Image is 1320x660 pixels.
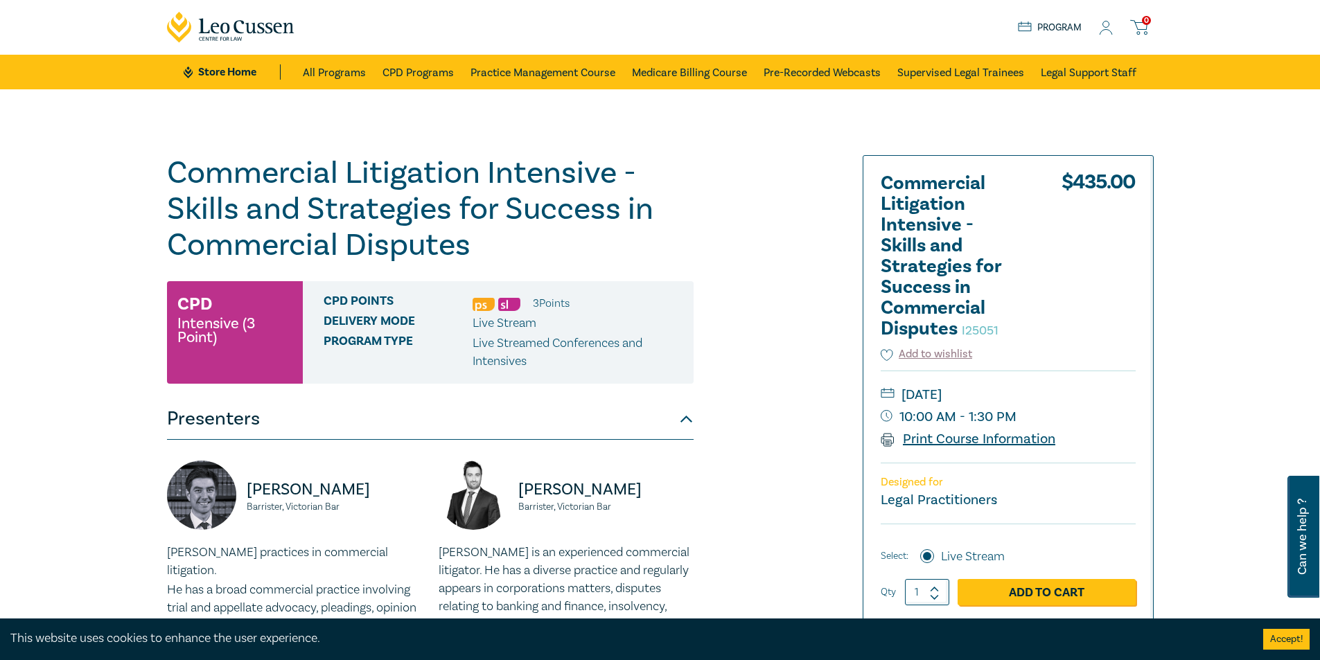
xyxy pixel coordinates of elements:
img: Professional Skills [473,298,495,311]
a: All Programs [303,55,366,89]
p: Designed for [881,476,1136,489]
p: [PERSON_NAME] is an experienced commercial litigator. He has a diverse practice and regularly app... [439,544,694,634]
a: Pre-Recorded Webcasts [764,55,881,89]
a: Program [1018,20,1082,35]
img: https://s3.ap-southeast-2.amazonaws.com/leo-cussen-store-production-content/Contacts/Adam%20John%... [439,461,508,530]
p: [PERSON_NAME] [518,479,694,501]
h1: Commercial Litigation Intensive - Skills and Strategies for Success in Commercial Disputes [167,155,694,263]
button: Presenters [167,398,694,440]
button: Accept cookies [1263,629,1310,650]
p: He has a broad commercial practice involving trial and appellate advocacy, pleadings, opinion wor... [167,581,422,653]
small: [DATE] [881,384,1136,406]
a: Print Course Information [881,430,1056,448]
div: This website uses cookies to enhance the user experience. [10,630,1242,648]
small: Legal Practitioners [881,491,997,509]
a: Store Home [184,64,280,80]
span: CPD Points [324,294,473,312]
img: Substantive Law [498,298,520,311]
small: Barrister, Victorian Bar [247,502,422,512]
a: Legal Support Staff [1041,55,1136,89]
span: Live Stream [473,315,536,331]
a: Medicare Billing Course [632,55,747,89]
h2: Commercial Litigation Intensive - Skills and Strategies for Success in Commercial Disputes [881,173,1033,339]
span: Select: [881,548,908,564]
label: Live Stream [941,548,1005,566]
small: 10:00 AM - 1:30 PM [881,406,1136,428]
small: Barrister, Victorian Bar [518,502,694,512]
a: Add to Cart [958,579,1136,605]
p: [PERSON_NAME] [247,479,422,501]
a: Supervised Legal Trainees [897,55,1024,89]
p: [PERSON_NAME] practices in commercial litigation. [167,544,422,580]
div: $ 435.00 [1062,173,1136,346]
a: Practice Management Course [470,55,615,89]
label: Qty [881,585,896,600]
h3: CPD [177,292,212,316]
input: 1 [905,579,949,605]
small: Intensive (3 Point) [177,316,292,344]
span: Program type [324,335,473,371]
small: I25051 [962,323,998,339]
span: 0 [1142,16,1151,25]
p: Live Streamed Conferences and Intensives [473,335,683,371]
img: https://s3.ap-southeast-2.amazonaws.com/leo-cussen-store-production-content/Contacts/Jonathan%20W... [167,461,236,530]
span: Can we help ? [1296,484,1309,589]
li: 3 Point s [533,294,570,312]
button: Add to wishlist [881,346,973,362]
a: CPD Programs [382,55,454,89]
span: Delivery Mode [324,314,473,332]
